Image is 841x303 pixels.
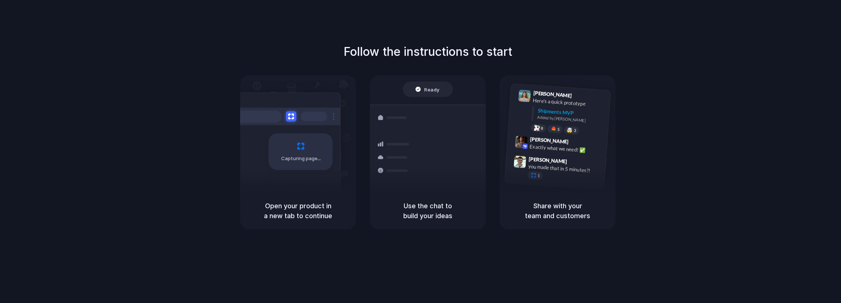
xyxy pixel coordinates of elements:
h5: Open your product in a new tab to continue [249,201,347,221]
h5: Use the chat to build your ideas [379,201,477,221]
span: Capturing page [281,155,322,162]
div: Shipments MVP [537,107,605,119]
div: Exactly what we need! ✅ [529,143,603,155]
span: 1 [537,174,540,178]
h5: Share with your team and customers [508,201,607,221]
span: 9:42 AM [571,139,586,148]
span: 9:47 AM [569,158,584,167]
span: 5 [557,127,560,131]
span: 8 [541,126,543,130]
span: [PERSON_NAME] [530,135,569,146]
span: Ready [425,86,440,93]
span: [PERSON_NAME] [533,89,572,100]
span: 9:41 AM [574,93,589,101]
div: Added by [PERSON_NAME] [537,114,605,125]
span: [PERSON_NAME] [529,155,568,166]
div: Here's a quick prototype [533,97,606,109]
div: you made that in 5 minutes?! [528,162,601,175]
div: 🤯 [567,127,573,133]
span: 3 [574,129,576,133]
h1: Follow the instructions to start [344,43,512,61]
